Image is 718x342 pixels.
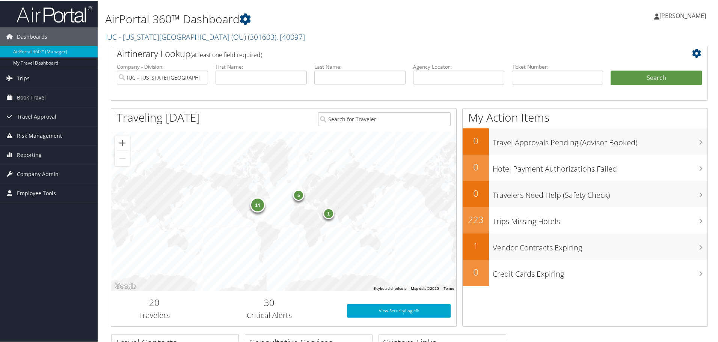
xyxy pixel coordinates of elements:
[17,183,56,202] span: Employee Tools
[659,11,706,19] span: [PERSON_NAME]
[463,160,489,173] h2: 0
[216,62,307,70] label: First Name:
[463,265,489,278] h2: 0
[463,239,489,252] h2: 1
[115,135,130,150] button: Zoom in
[411,286,439,290] span: Map data ©2025
[203,309,336,320] h3: Critical Alerts
[276,31,305,41] span: , [ 40097 ]
[463,259,707,285] a: 0Credit Cards Expiring
[463,212,489,225] h2: 223
[493,185,707,200] h3: Travelers Need Help (Safety Check)
[105,31,305,41] a: IUC - [US_STATE][GEOGRAPHIC_DATA] (OU)
[611,70,702,85] button: Search
[493,159,707,173] h3: Hotel Payment Authorizations Failed
[17,87,46,106] span: Book Travel
[113,281,138,291] img: Google
[512,62,603,70] label: Ticket Number:
[323,207,334,218] div: 1
[443,286,454,290] a: Terms (opens in new tab)
[117,62,208,70] label: Company - Division:
[17,126,62,145] span: Risk Management
[117,109,200,125] h1: Traveling [DATE]
[117,295,192,308] h2: 20
[493,238,707,252] h3: Vendor Contracts Expiring
[250,196,265,211] div: 14
[293,189,304,200] div: 5
[374,285,406,291] button: Keyboard shortcuts
[105,11,511,26] h1: AirPortal 360™ Dashboard
[463,180,707,206] a: 0Travelers Need Help (Safety Check)
[113,281,138,291] a: Open this area in Google Maps (opens a new window)
[463,233,707,259] a: 1Vendor Contracts Expiring
[463,109,707,125] h1: My Action Items
[117,47,652,59] h2: Airtinerary Lookup
[17,5,92,23] img: airportal-logo.png
[347,303,451,317] a: View SecurityLogic®
[493,264,707,279] h3: Credit Cards Expiring
[463,186,489,199] h2: 0
[17,107,56,125] span: Travel Approval
[463,206,707,233] a: 223Trips Missing Hotels
[314,62,406,70] label: Last Name:
[17,68,30,87] span: Trips
[493,212,707,226] h3: Trips Missing Hotels
[463,128,707,154] a: 0Travel Approvals Pending (Advisor Booked)
[17,27,47,45] span: Dashboards
[318,111,451,125] input: Search for Traveler
[413,62,504,70] label: Agency Locator:
[248,31,276,41] span: ( 301603 )
[190,50,262,58] span: (at least one field required)
[17,145,42,164] span: Reporting
[463,154,707,180] a: 0Hotel Payment Authorizations Failed
[654,4,713,26] a: [PERSON_NAME]
[115,150,130,165] button: Zoom out
[203,295,336,308] h2: 30
[493,133,707,147] h3: Travel Approvals Pending (Advisor Booked)
[117,309,192,320] h3: Travelers
[463,134,489,146] h2: 0
[17,164,59,183] span: Company Admin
